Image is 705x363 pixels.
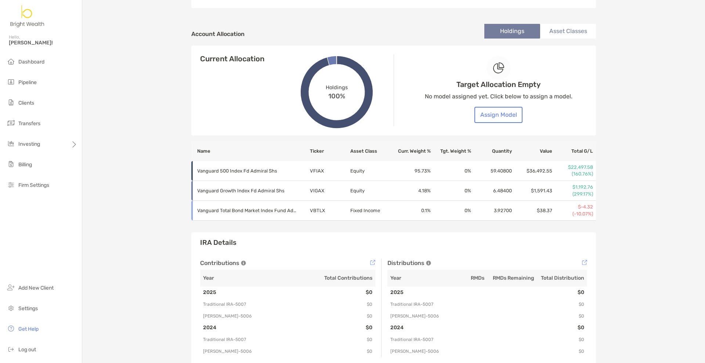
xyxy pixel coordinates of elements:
td: VIGAX [310,181,350,201]
span: Transfers [18,120,40,127]
td: Equity [350,161,390,181]
th: Year [200,270,288,287]
th: RMDs Remaining [487,270,537,287]
td: 95.73 % [390,161,431,181]
p: $-4.32 [553,204,593,210]
td: 6.48400 [471,181,512,201]
td: VFIAX [310,161,350,181]
p: $1,192.76 [553,184,593,190]
div: Contributions [200,259,375,268]
img: Tooltip [241,261,246,266]
span: Pipeline [18,79,37,86]
td: Traditional IRA - 5007 [200,334,288,345]
img: Tooltip [426,261,431,266]
h4: Target Allocation Empty [456,80,540,89]
img: Tooltip [582,260,587,265]
td: $0 [537,322,587,334]
th: Curr. Weight % [390,141,431,161]
td: $0 [288,287,376,298]
td: $0 [537,287,587,298]
td: [PERSON_NAME] - 5006 [200,310,288,322]
td: $0 [288,345,376,357]
img: firm-settings icon [7,180,15,189]
img: logout icon [7,345,15,353]
button: Assign Model [474,107,523,123]
th: Quantity [471,141,512,161]
span: 100% [328,90,345,100]
th: Ticker [310,141,350,161]
p: (160.76%) [553,171,593,177]
p: (299.17%) [553,191,593,197]
td: $0 [288,322,376,334]
p: (-10.07%) [553,211,593,217]
th: Tgt. Weight % [431,141,471,161]
td: 0 % [431,181,471,201]
img: investing icon [7,139,15,148]
img: get-help icon [7,324,15,333]
td: $36,492.55 [512,161,553,181]
p: Vanguard Growth Index Fd Admiral Shs [197,186,300,195]
td: 3.92700 [471,201,512,221]
td: 2025 [200,287,288,298]
th: Total Contributions [288,270,376,287]
span: Log out [18,346,36,353]
td: Traditional IRA - 5007 [387,298,437,310]
td: Traditional IRA - 5007 [387,334,437,345]
span: Add New Client [18,285,54,291]
h3: IRA Details [200,238,587,247]
td: $0 [537,334,587,345]
td: Fixed Income [350,201,390,221]
p: $22,497.58 [553,164,593,171]
td: 2024 [200,322,288,334]
th: Total G/L [553,141,596,161]
li: Asset Classes [540,24,596,39]
span: [PERSON_NAME]! [9,40,77,46]
td: $0 [537,298,587,310]
td: 0.1 % [390,201,431,221]
td: Traditional IRA - 5007 [200,298,288,310]
img: dashboard icon [7,57,15,66]
span: Investing [18,141,40,147]
td: $0 [288,310,376,322]
td: $0 [288,334,376,345]
img: clients icon [7,98,15,107]
img: Tooltip [370,260,375,265]
span: Get Help [18,326,39,332]
td: $0 [288,298,376,310]
span: Settings [18,305,38,312]
p: No model assigned yet. Click below to assign a model. [425,92,572,101]
span: Dashboard [18,59,44,65]
th: RMDs [437,270,487,287]
img: pipeline icon [7,77,15,86]
img: settings icon [7,304,15,312]
li: Holdings [484,24,540,39]
th: Asset Class [350,141,390,161]
p: Vanguard 500 Index Fd Admiral Shs [197,166,300,175]
td: $0 [537,345,587,357]
h4: Current Allocation [200,54,264,63]
td: 2025 [387,287,437,298]
td: [PERSON_NAME] - 5006 [200,345,288,357]
img: transfers icon [7,119,15,127]
span: Firm Settings [18,182,49,188]
span: Clients [18,100,34,106]
span: Billing [18,161,32,168]
img: billing icon [7,160,15,168]
td: Equity [350,181,390,201]
td: 59.40800 [471,161,512,181]
td: $1,591.43 [512,181,553,201]
img: add_new_client icon [7,283,15,292]
span: Holdings [326,84,347,90]
td: [PERSON_NAME] - 5006 [387,345,437,357]
th: Year [387,270,437,287]
td: $0 [537,310,587,322]
td: $38.37 [512,201,553,221]
div: Distributions [387,259,587,268]
td: 2024 [387,322,437,334]
td: 0 % [431,161,471,181]
td: 4.18 % [390,181,431,201]
td: VBTLX [310,201,350,221]
th: Name [191,141,310,161]
td: [PERSON_NAME] - 5006 [387,310,437,322]
h4: Account Allocation [191,30,245,37]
